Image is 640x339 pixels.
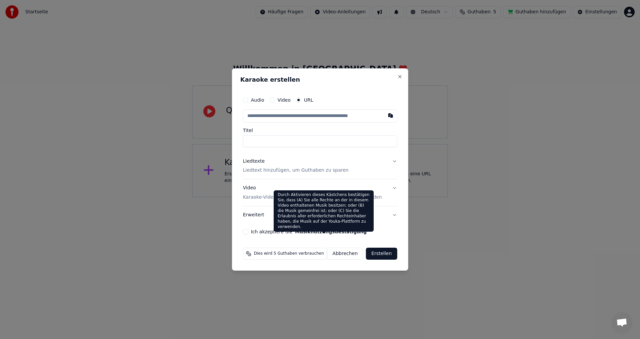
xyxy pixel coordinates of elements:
button: VideoKaraoke-Video anpassen: Bild, Video oder Farbe verwenden [243,180,397,206]
button: Ich akzeptiere die [295,229,367,234]
label: Audio [251,98,264,102]
label: Ich akzeptiere die [251,229,367,234]
p: Karaoke-Video anpassen: Bild, Video oder Farbe verwenden [243,194,382,201]
label: Titel [243,128,397,133]
div: Durch Aktivieren dieses Kästchens bestätigen Sie, dass (A) Sie alle Rechte an der in diesem Video... [274,190,374,232]
h2: Karaoke erstellen [240,77,400,83]
p: Liedtext hinzufügen, um Guthaben zu sparen [243,167,349,174]
button: Abbrechen [327,248,363,260]
div: Video [243,185,382,201]
button: LiedtexteLiedtext hinzufügen, um Guthaben zu sparen [243,153,397,179]
button: Erstellen [366,248,397,260]
span: Dies wird 5 Guthaben verbrauchen [254,251,324,256]
label: Video [277,98,290,102]
div: Liedtexte [243,158,265,165]
button: Erweitert [243,206,397,224]
label: URL [304,98,313,102]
